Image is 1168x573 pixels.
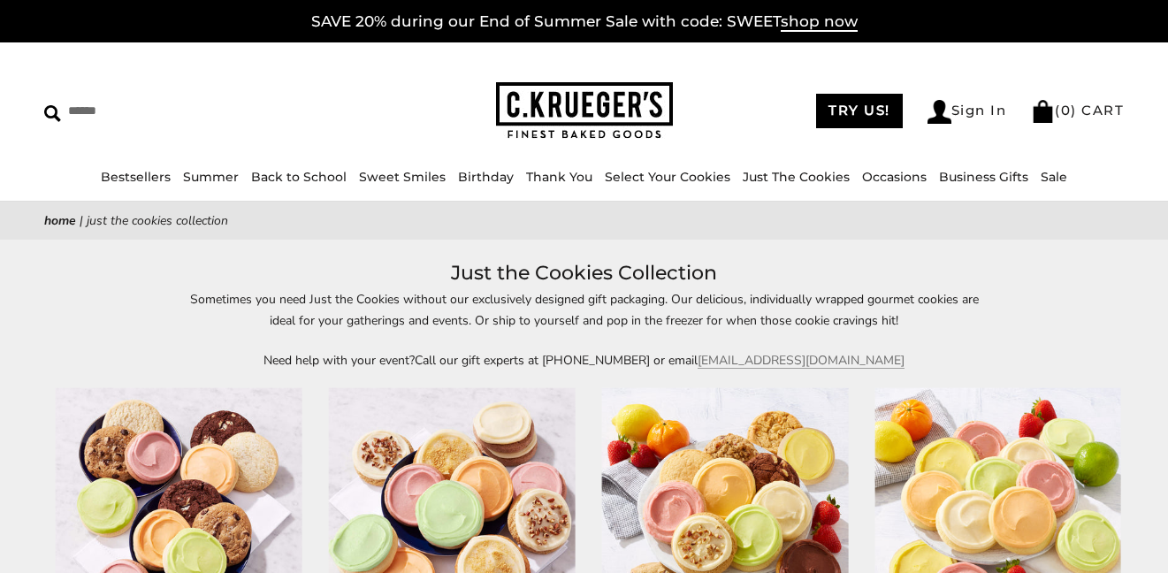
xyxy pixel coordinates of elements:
[781,12,858,32] span: shop now
[526,169,592,185] a: Thank You
[178,350,991,371] p: Need help with your event?
[44,210,1124,231] nav: breadcrumbs
[862,169,927,185] a: Occasions
[928,100,1007,124] a: Sign In
[1061,102,1072,118] span: 0
[87,212,228,229] span: Just the Cookies Collection
[1041,169,1067,185] a: Sale
[1031,102,1124,118] a: (0) CART
[251,169,347,185] a: Back to School
[44,105,61,122] img: Search
[458,169,514,185] a: Birthday
[359,169,446,185] a: Sweet Smiles
[698,352,905,369] a: [EMAIL_ADDRESS][DOMAIN_NAME]
[44,97,294,125] input: Search
[101,169,171,185] a: Bestsellers
[496,82,673,140] img: C.KRUEGER'S
[80,212,83,229] span: |
[71,257,1097,289] h1: Just the Cookies Collection
[605,169,730,185] a: Select Your Cookies
[743,169,850,185] a: Just The Cookies
[415,352,698,369] span: Call our gift experts at [PHONE_NUMBER] or email
[928,100,951,124] img: Account
[1031,100,1055,123] img: Bag
[939,169,1028,185] a: Business Gifts
[183,169,239,185] a: Summer
[44,212,76,229] a: Home
[178,289,991,330] p: Sometimes you need Just the Cookies without our exclusively designed gift packaging. Our deliciou...
[816,94,903,128] a: TRY US!
[311,12,858,32] a: SAVE 20% during our End of Summer Sale with code: SWEETshop now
